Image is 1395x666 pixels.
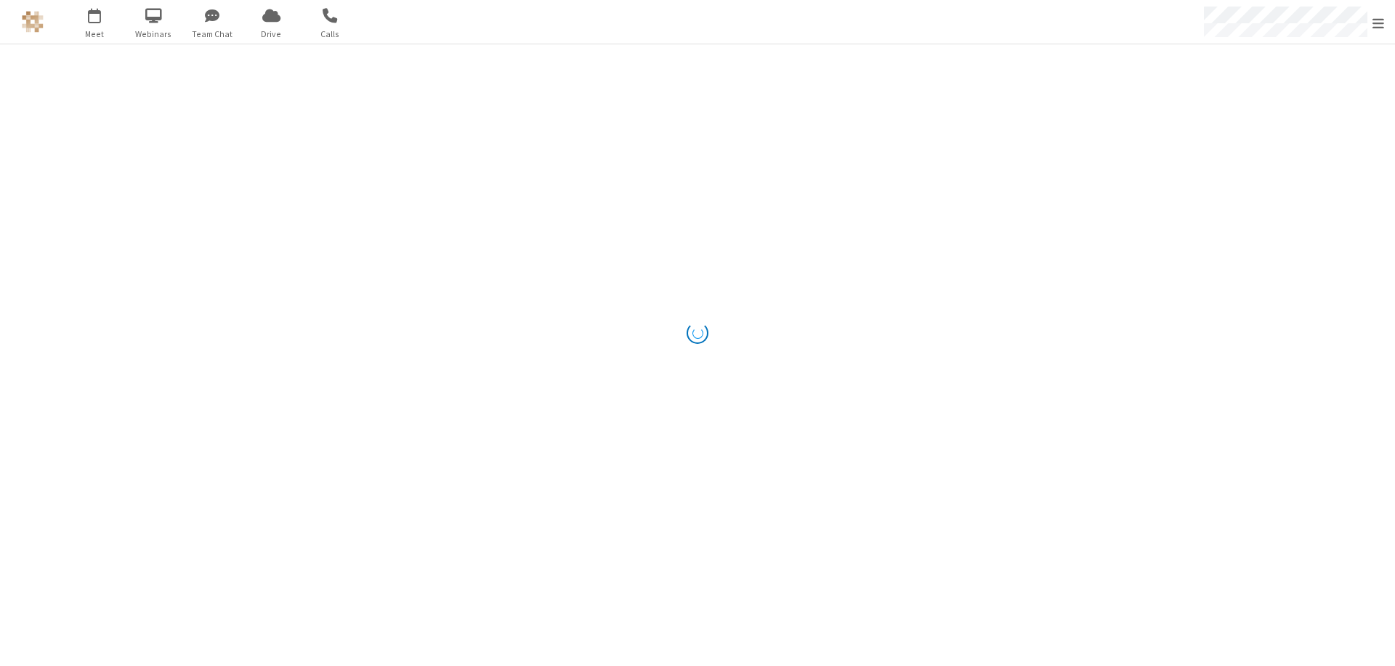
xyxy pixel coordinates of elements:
[185,28,240,41] span: Team Chat
[68,28,122,41] span: Meet
[22,11,44,33] img: QA Selenium DO NOT DELETE OR CHANGE
[244,28,299,41] span: Drive
[126,28,181,41] span: Webinars
[303,28,357,41] span: Calls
